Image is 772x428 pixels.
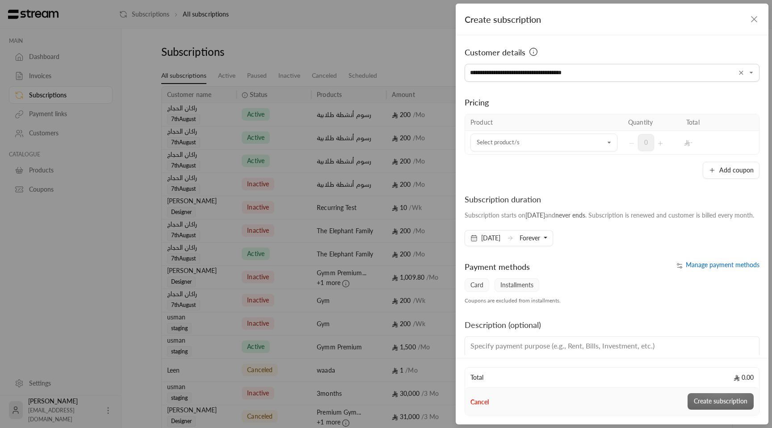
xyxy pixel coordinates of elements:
[465,46,525,59] span: Customer details
[465,96,759,109] div: Pricing
[465,278,489,292] span: Card
[746,67,757,78] button: Open
[623,114,681,131] th: Quantity
[465,114,759,155] table: Selected Products
[734,373,754,382] span: 0.00
[681,114,739,131] th: Total
[555,211,585,219] span: never ends
[525,211,545,219] span: [DATE]
[465,319,541,331] div: Description (optional)
[736,67,747,78] button: Clear
[495,278,539,292] span: Installments
[470,398,489,407] button: Cancel
[604,137,615,148] button: Open
[681,131,739,154] td: -
[481,234,500,243] span: [DATE]
[465,14,541,25] span: Create subscription
[465,211,754,220] div: Subscription starts on and . Subscription is renewed and customer is billed every month.
[470,373,483,382] span: Total
[465,114,623,131] th: Product
[460,297,764,304] div: Coupons are excluded from installments.
[703,162,759,179] button: Add coupon
[465,262,530,272] span: Payment methods
[638,134,654,151] span: 0
[520,234,540,242] span: Forever
[465,193,754,206] div: Subscription duration
[686,261,759,269] span: Manage payment methods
